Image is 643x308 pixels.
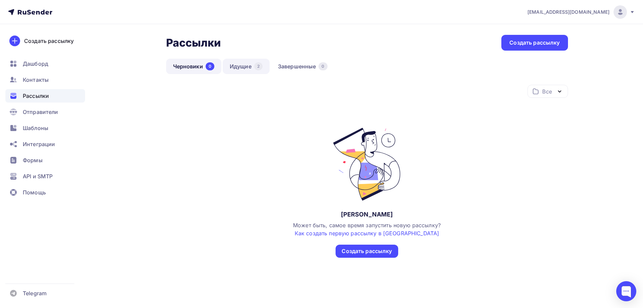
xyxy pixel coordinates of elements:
[295,230,439,237] a: Как создать первую рассылку в [GEOGRAPHIC_DATA]
[293,222,441,237] span: Может быть, самое время запустить новую рассылку?
[23,289,47,297] span: Telegram
[166,59,221,74] a: Черновики0
[527,9,610,15] span: [EMAIL_ADDRESS][DOMAIN_NAME]
[23,60,48,68] span: Дашборд
[23,156,43,164] span: Формы
[23,140,55,148] span: Интеграции
[5,89,85,103] a: Рассылки
[23,108,58,116] span: Отправители
[341,210,393,219] div: [PERSON_NAME]
[223,59,270,74] a: Идущие2
[5,153,85,167] a: Формы
[23,188,46,196] span: Помощь
[509,39,560,47] div: Создать рассылку
[342,247,392,255] div: Создать рассылку
[318,62,327,70] div: 0
[527,5,635,19] a: [EMAIL_ADDRESS][DOMAIN_NAME]
[23,124,48,132] span: Шаблоны
[542,87,552,96] div: Все
[5,121,85,135] a: Шаблоны
[206,62,214,70] div: 0
[5,105,85,119] a: Отправители
[23,92,49,100] span: Рассылки
[24,37,74,45] div: Создать рассылку
[5,57,85,70] a: Дашборд
[5,73,85,86] a: Контакты
[271,59,335,74] a: Завершенные0
[23,172,53,180] span: API и SMTP
[254,62,263,70] div: 2
[166,36,221,50] h2: Рассылки
[527,85,568,98] button: Все
[23,76,49,84] span: Контакты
